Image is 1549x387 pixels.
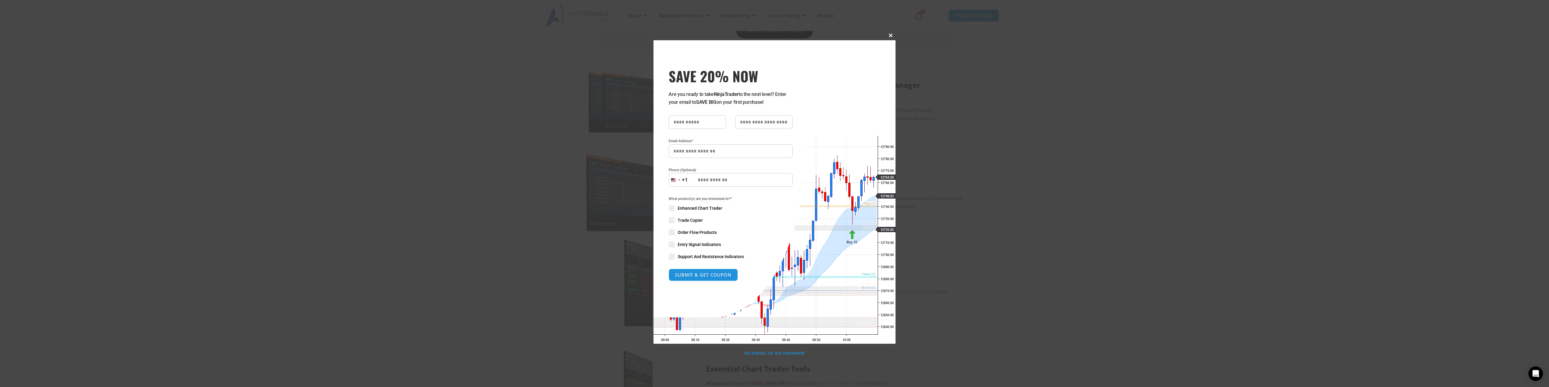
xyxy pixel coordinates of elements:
[669,229,793,235] label: Order Flow Products
[669,205,793,211] label: Enhanced Chart Trader
[669,241,793,248] label: Entry Signal Indicators
[669,67,793,84] h3: SAVE 20% NOW
[678,205,722,211] span: Enhanced Chart Trader
[669,173,688,187] button: Selected country
[678,241,721,248] span: Entry Signal Indicators
[1528,366,1543,381] div: Open Intercom Messenger
[669,254,793,260] label: Support And Resistance Indicators
[678,254,744,260] span: Support And Resistance Indicators
[744,350,804,356] a: No thanks, I’m not interested!
[682,176,688,184] div: +1
[696,99,716,105] strong: SAVE BIG
[669,138,793,144] label: Email Address
[678,229,717,235] span: Order Flow Products
[669,196,793,202] span: What product(s) are you interested in?
[669,217,793,223] label: Trade Copier
[669,90,793,106] p: Are you ready to take to the next level? Enter your email to on your first purchase!
[669,167,793,173] label: Phone (Optional)
[669,269,738,281] button: SUBMIT & GET COUPON
[678,217,703,223] span: Trade Copier
[714,91,738,97] strong: NinjaTrader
